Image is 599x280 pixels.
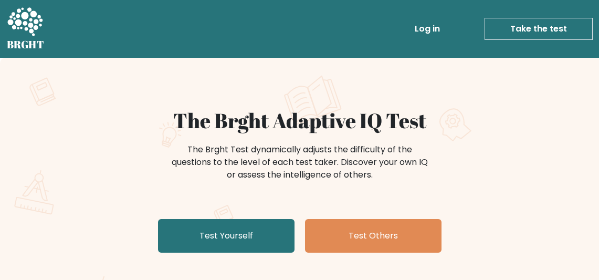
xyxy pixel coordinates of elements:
a: Take the test [485,18,593,40]
a: Test Yourself [158,219,295,253]
div: The Brght Test dynamically adjusts the difficulty of the questions to the level of each test take... [169,143,431,181]
h5: BRGHT [7,38,45,51]
h1: The Brght Adaptive IQ Test [44,108,556,133]
a: Log in [411,18,444,39]
a: Test Others [305,219,442,253]
a: BRGHT [7,4,45,54]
